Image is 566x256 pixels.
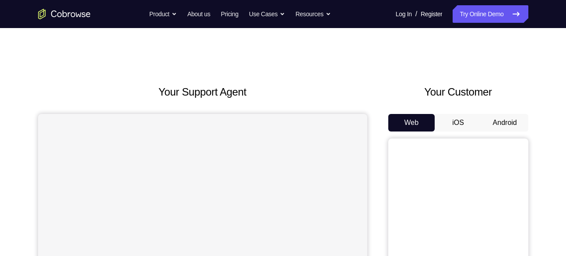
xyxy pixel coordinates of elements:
[421,5,442,23] a: Register
[221,5,238,23] a: Pricing
[415,9,417,19] span: /
[482,114,528,132] button: Android
[249,5,285,23] button: Use Cases
[453,5,528,23] a: Try Online Demo
[149,5,177,23] button: Product
[435,114,482,132] button: iOS
[295,5,331,23] button: Resources
[388,114,435,132] button: Web
[388,84,528,100] h2: Your Customer
[396,5,412,23] a: Log In
[38,9,91,19] a: Go to the home page
[187,5,210,23] a: About us
[38,84,367,100] h2: Your Support Agent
